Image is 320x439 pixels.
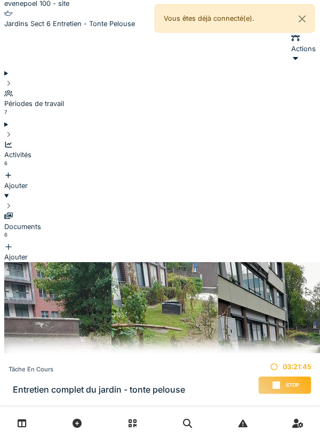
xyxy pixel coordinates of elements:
summary: Périodes de travail7 [4,68,316,119]
div: Ajouter [4,170,316,191]
div: Activités [4,150,316,160]
sup: 6 [4,232,7,238]
button: Close [290,5,314,33]
summary: Documents6Ajouter [4,191,316,262]
h3: Entretien complet du jardin - tonte pelouse [13,385,185,395]
div: Tâche en cours [9,365,185,374]
sup: 6 [4,160,7,166]
div: Jardins Sect 6 Entretien - Tonte Pelouse [4,19,316,29]
div: Documents [4,222,316,232]
span: Stop [286,381,299,389]
sup: 7 [4,109,7,115]
div: Vous êtes déjà connecté(e). [155,4,315,32]
summary: Activités6Ajouter [4,119,316,191]
div: Périodes de travail [4,99,316,109]
div: Ajouter [4,242,316,262]
div: 03:21:45 [258,362,311,372]
div: Actions [291,33,316,64]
